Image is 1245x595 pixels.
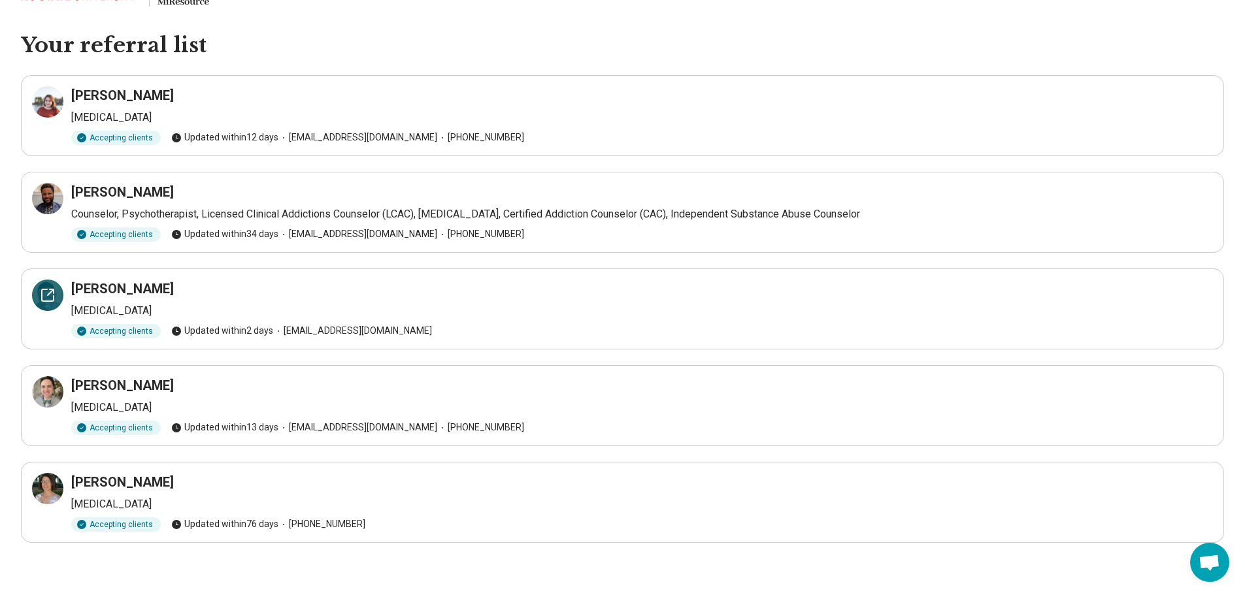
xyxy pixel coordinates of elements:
h3: [PERSON_NAME] [71,86,174,105]
span: [PHONE_NUMBER] [437,421,524,434]
span: [PHONE_NUMBER] [278,517,365,531]
h1: Your referral list [21,32,1224,59]
p: [MEDICAL_DATA] [71,400,1213,415]
div: Accepting clients [71,517,161,532]
span: [PHONE_NUMBER] [437,227,524,241]
span: Updated within 13 days [171,421,278,434]
p: [MEDICAL_DATA] [71,110,1213,125]
h3: [PERSON_NAME] [71,183,174,201]
div: Accepting clients [71,324,161,338]
span: [EMAIL_ADDRESS][DOMAIN_NAME] [278,227,437,241]
a: Open chat [1190,543,1229,582]
span: [PHONE_NUMBER] [437,131,524,144]
span: Updated within 76 days [171,517,278,531]
h3: [PERSON_NAME] [71,473,174,491]
div: Accepting clients [71,227,161,242]
h3: [PERSON_NAME] [71,376,174,394]
span: Updated within 34 days [171,227,278,241]
div: Accepting clients [71,131,161,145]
p: [MEDICAL_DATA] [71,303,1213,319]
span: Updated within 2 days [171,324,273,338]
span: Updated within 12 days [171,131,278,144]
p: [MEDICAL_DATA] [71,496,1213,512]
p: Counselor, Psychotherapist, Licensed Clinical Addictions Counselor (LCAC), [MEDICAL_DATA], Certif... [71,206,1213,222]
span: [EMAIL_ADDRESS][DOMAIN_NAME] [278,131,437,144]
div: Accepting clients [71,421,161,435]
h3: [PERSON_NAME] [71,280,174,298]
span: [EMAIL_ADDRESS][DOMAIN_NAME] [273,324,432,338]
span: [EMAIL_ADDRESS][DOMAIN_NAME] [278,421,437,434]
